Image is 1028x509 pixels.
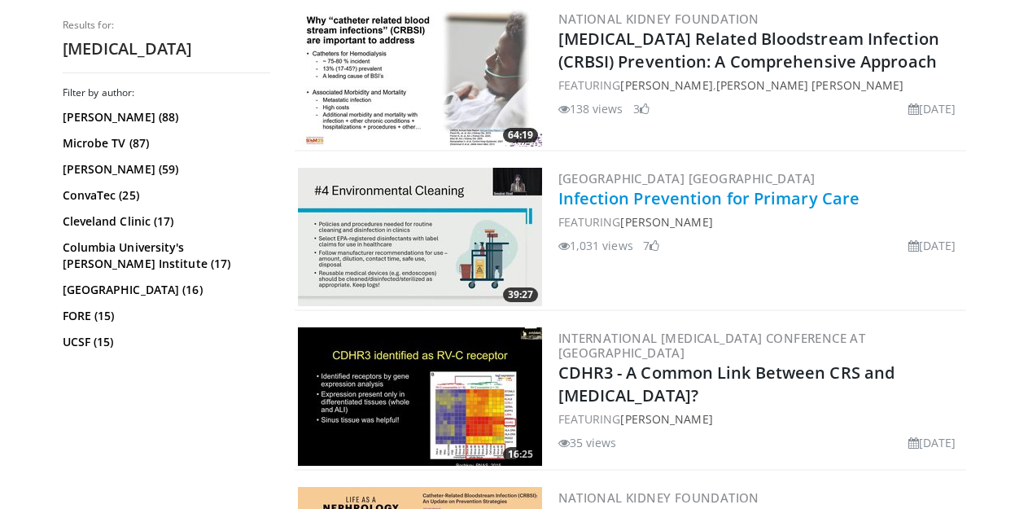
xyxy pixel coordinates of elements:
[558,77,963,94] div: FEATURING ,
[63,38,270,59] h2: [MEDICAL_DATA]
[558,362,895,406] a: CDHR3 - A Common Link Between CRS and [MEDICAL_DATA]?
[63,308,266,324] a: FORE (15)
[908,237,956,254] li: [DATE]
[298,327,542,466] a: 16:25
[643,237,659,254] li: 7
[63,19,270,32] p: Results for:
[63,161,266,178] a: [PERSON_NAME] (59)
[298,8,542,147] img: 09b2aa08-c0e0-49aa-b93f-72475b6a41c7.300x170_q85_crop-smart_upscale.jpg
[558,100,623,117] li: 138 views
[633,100,650,117] li: 3
[558,410,963,428] div: FEATURING
[63,282,266,298] a: [GEOGRAPHIC_DATA] (16)
[298,168,542,306] img: e19e1ca2-f675-428f-a603-a28a9b836cc9.300x170_q85_crop-smart_upscale.jpg
[716,77,904,93] a: [PERSON_NAME] [PERSON_NAME]
[558,170,816,186] a: [GEOGRAPHIC_DATA] [GEOGRAPHIC_DATA]
[558,11,759,27] a: National Kidney Foundation
[503,287,538,302] span: 39:27
[503,447,538,462] span: 16:25
[63,239,266,272] a: Columbia University's [PERSON_NAME] Institute (17)
[620,214,712,230] a: [PERSON_NAME]
[558,489,759,506] a: National Kidney Foundation
[63,86,270,99] h3: Filter by author:
[558,330,866,361] a: International [MEDICAL_DATA] Conference at [GEOGRAPHIC_DATA]
[558,213,963,230] div: FEATURING
[298,8,542,147] a: 64:19
[620,77,712,93] a: [PERSON_NAME]
[908,434,956,451] li: [DATE]
[63,135,266,151] a: Microbe TV (87)
[63,334,266,350] a: UCSF (15)
[558,28,939,72] a: [MEDICAL_DATA] Related Bloodstream Infection (CRBSI) Prevention: A Comprehensive Approach
[298,168,542,306] a: 39:27
[63,187,266,204] a: ConvaTec (25)
[63,109,266,125] a: [PERSON_NAME] (88)
[298,327,542,466] img: 4b71ae4a-762f-4db7-8654-22892de8c648.300x170_q85_crop-smart_upscale.jpg
[63,213,266,230] a: Cleveland Clinic (17)
[620,411,712,427] a: [PERSON_NAME]
[503,128,538,143] span: 64:19
[558,237,633,254] li: 1,031 views
[908,100,956,117] li: [DATE]
[558,434,617,451] li: 35 views
[558,187,860,209] a: Infection Prevention for Primary Care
